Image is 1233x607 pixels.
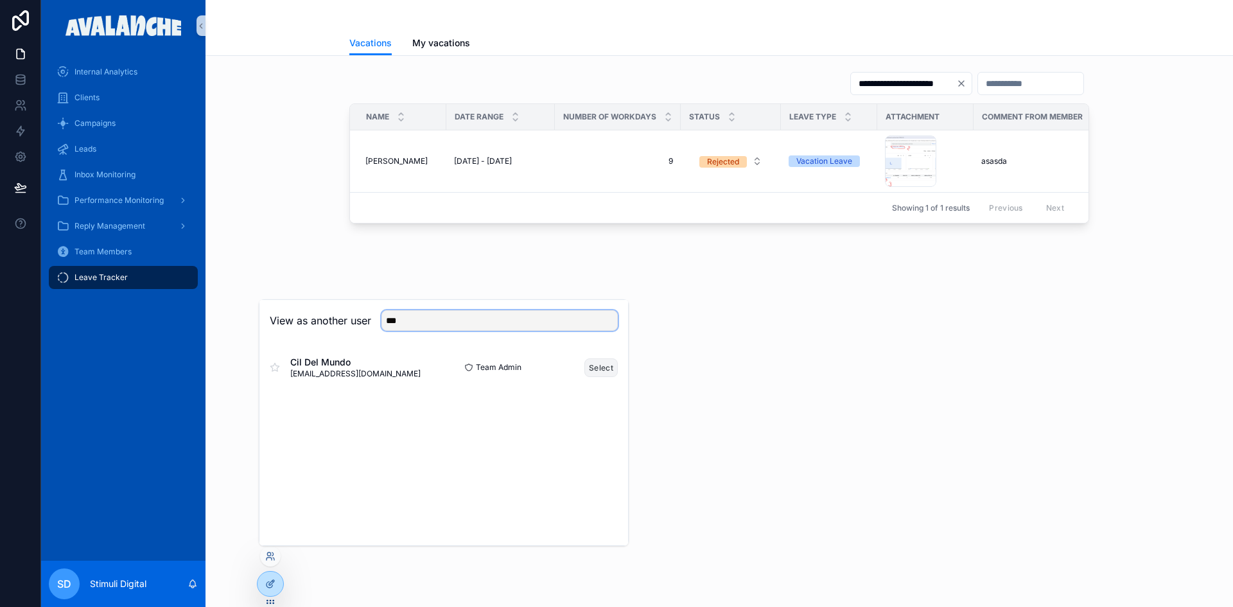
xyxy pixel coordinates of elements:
[981,156,1099,166] a: asasda
[563,112,656,122] span: Number of workdays
[57,576,71,592] span: SD
[707,156,739,168] div: Rejected
[886,112,940,122] span: Attachment
[365,156,428,166] span: [PERSON_NAME]
[74,67,137,77] span: Internal Analytics
[563,156,673,166] a: 9
[41,51,205,306] div: scrollable content
[74,221,145,231] span: Reply Management
[981,156,1007,166] span: asasda
[49,189,198,212] a: Performance Monitoring
[789,112,836,122] span: Leave type
[90,577,146,590] p: Stimuli Digital
[412,37,470,49] span: My vacations
[74,170,136,180] span: Inbox Monitoring
[796,155,852,167] div: Vacation Leave
[49,60,198,84] a: Internal Analytics
[789,155,870,167] a: Vacation Leave
[49,215,198,238] a: Reply Management
[412,31,470,57] a: My vacations
[689,112,720,122] span: Status
[476,362,521,373] span: Team Admin
[66,15,182,36] img: App logo
[366,112,389,122] span: Name
[74,247,132,257] span: Team Members
[49,137,198,161] a: Leads
[270,313,371,328] h2: View as another user
[74,118,116,128] span: Campaigns
[892,203,970,213] span: Showing 1 of 1 results
[454,156,547,166] a: [DATE] - [DATE]
[49,266,198,289] a: Leave Tracker
[49,163,198,186] a: Inbox Monitoring
[584,358,618,377] button: Select
[290,369,421,379] span: [EMAIL_ADDRESS][DOMAIN_NAME]
[349,31,392,56] a: Vacations
[74,92,100,103] span: Clients
[74,195,164,206] span: Performance Monitoring
[349,37,392,49] span: Vacations
[74,144,96,154] span: Leads
[49,112,198,135] a: Campaigns
[982,112,1083,122] span: Comment from member
[454,156,512,166] span: [DATE] - [DATE]
[455,112,503,122] span: Date range
[49,86,198,109] a: Clients
[365,156,439,166] a: [PERSON_NAME]
[74,272,128,283] span: Leave Tracker
[290,356,421,369] span: Cil Del Mundo
[689,150,773,173] button: Select Button
[49,240,198,263] a: Team Members
[688,149,773,173] a: Select Button
[956,78,972,89] button: Clear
